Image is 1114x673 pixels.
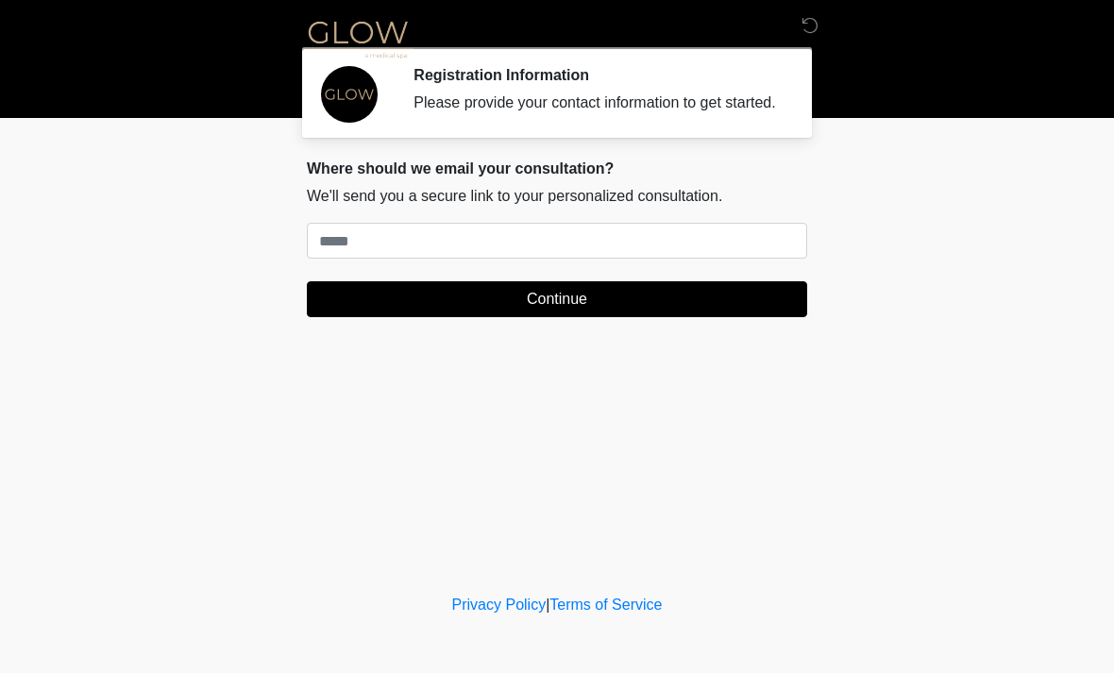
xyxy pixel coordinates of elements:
[288,14,428,62] img: Glow Medical Spa Logo
[414,92,779,114] div: Please provide your contact information to get started.
[549,597,662,613] a: Terms of Service
[307,281,807,317] button: Continue
[307,185,807,208] p: We'll send you a secure link to your personalized consultation.
[546,597,549,613] a: |
[307,160,807,177] h2: Where should we email your consultation?
[321,66,378,123] img: Agent Avatar
[452,597,547,613] a: Privacy Policy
